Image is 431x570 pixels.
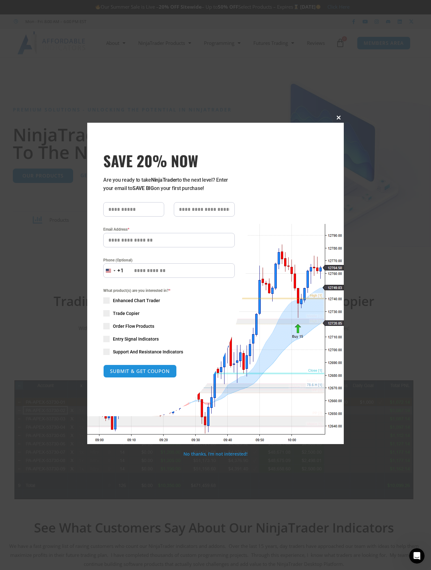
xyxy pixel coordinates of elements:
[103,323,235,329] label: Order Flow Products
[103,152,235,169] span: SAVE 20% NOW
[117,267,124,275] div: +1
[113,323,154,329] span: Order Flow Products
[409,548,425,564] iframe: Intercom live chat
[103,310,235,317] label: Trade Copier
[103,349,235,355] label: Support And Resistance Indicators
[113,310,139,317] span: Trade Copier
[113,336,159,342] span: Entry Signal Indicators
[103,336,235,342] label: Entry Signal Indicators
[103,257,235,263] label: Phone (Optional)
[103,287,235,294] span: What product(s) are you interested in?
[103,263,124,278] button: Selected country
[103,365,177,378] button: SUBMIT & GET COUPON
[151,177,177,183] strong: NinjaTrader
[103,297,235,304] label: Enhanced Chart Trader
[132,185,154,191] strong: SAVE BIG
[103,226,235,233] label: Email Address
[113,349,183,355] span: Support And Resistance Indicators
[103,176,235,193] p: Are you ready to take to the next level? Enter your email to on your first purchase!
[183,451,247,457] a: No thanks, I’m not interested!
[113,297,160,304] span: Enhanced Chart Trader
